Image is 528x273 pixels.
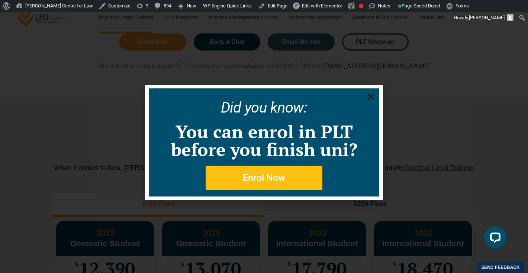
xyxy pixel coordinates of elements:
a: Enrol Now [206,166,322,190]
a: You can enrol in PLT before you finish uni? [171,120,357,161]
span: [PERSON_NAME] [469,15,505,20]
a: Close [366,92,376,101]
a: Howdy, [451,12,516,24]
span: Edit with Elementor [302,3,342,9]
div: Focus keyphrase not set [359,4,363,8]
a: Did you know: [221,99,308,116]
span: Enrol Now [243,173,285,182]
iframe: LiveChat chat widget [478,223,509,254]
